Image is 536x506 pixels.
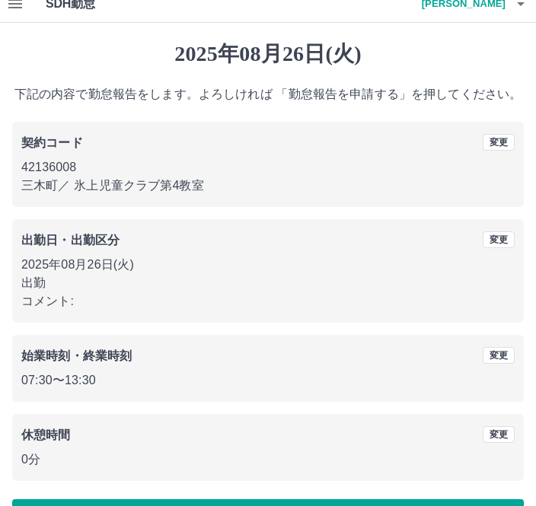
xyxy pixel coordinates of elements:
[21,349,132,362] b: 始業時刻・終業時刻
[21,292,515,310] p: コメント:
[483,134,515,151] button: 変更
[21,177,515,195] p: 三木町 ／ 氷上児童クラブ第4教室
[21,158,515,177] p: 42136008
[21,450,515,469] p: 0分
[483,347,515,364] button: 変更
[12,41,524,67] h1: 2025年08月26日(火)
[12,85,524,103] p: 下記の内容で勤怠報告をします。よろしければ 「勤怠報告を申請する」を押してください。
[21,371,515,390] p: 07:30 〜 13:30
[483,231,515,248] button: 変更
[21,274,515,292] p: 出勤
[483,426,515,443] button: 変更
[21,256,515,274] p: 2025年08月26日(火)
[21,428,71,441] b: 休憩時間
[21,234,120,247] b: 出勤日・出勤区分
[21,136,83,149] b: 契約コード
